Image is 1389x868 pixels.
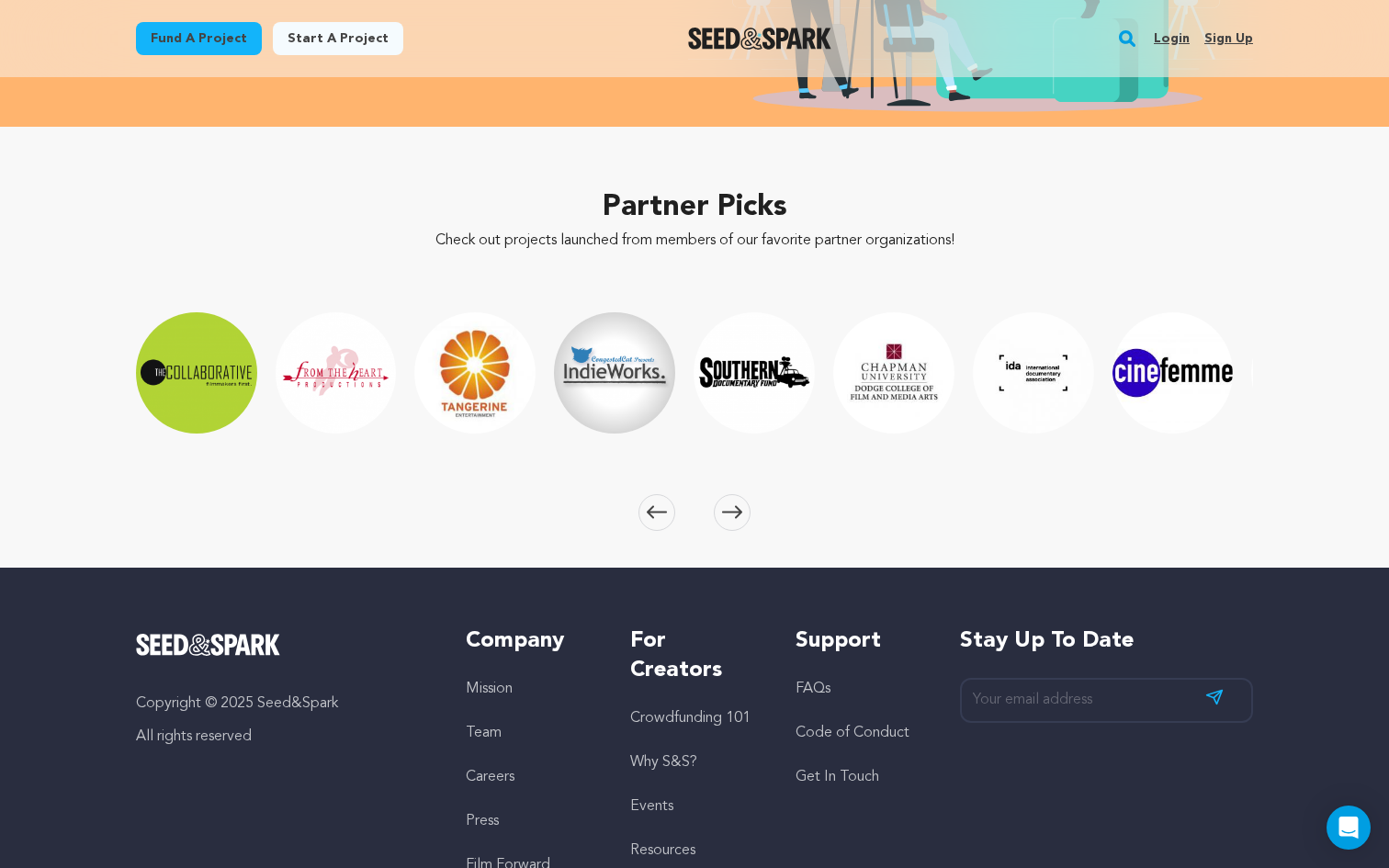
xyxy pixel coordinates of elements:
a: FAQs [796,682,830,696]
img: IndieWorks [554,312,675,434]
h5: For Creators [630,626,758,685]
h5: Support [796,626,923,656]
img: From the Heart Productions [276,312,397,434]
img: Seed&Spark Logo Dark Mode [688,28,832,50]
a: Team [466,726,502,740]
a: Seed&Spark Homepage [688,28,832,50]
a: Fund a project [136,22,262,55]
h5: Company [466,626,593,656]
img: Seed&Spark Logo [136,634,280,656]
a: Code of Conduct [796,726,909,740]
div: Open Intercom Messenger [1327,806,1371,850]
img: Tangerine Entertainment [414,312,536,434]
a: Seed&Spark Homepage [136,634,429,656]
p: Copyright © 2025 Seed&Spark [136,693,429,715]
img: Avenida Productions [1251,312,1372,434]
a: Resources [630,843,695,858]
a: Events [630,799,673,814]
h5: Stay up to date [960,626,1253,656]
img: Cinefemme [1112,312,1234,434]
a: Crowdfunding 101 [630,711,751,726]
a: Get In Touch [796,770,879,784]
img: International Documentary Association [973,312,1094,434]
a: Careers [466,770,514,784]
p: Check out projects launched from members of our favorite partner organizations! [136,230,1253,252]
img: The Film Collaborative [136,312,257,434]
h2: Partner Picks [136,186,1253,230]
a: Login [1154,24,1190,53]
img: Southern Documentary Fund [694,312,815,434]
a: Start a project [273,22,403,55]
a: Sign up [1204,24,1253,53]
p: All rights reserved [136,726,429,748]
a: Press [466,814,499,829]
a: Why S&S? [630,755,697,770]
a: Mission [466,682,513,696]
img: Dodge College of Film and Media Arts at Chapman University [833,312,954,434]
input: Your email address [960,678,1253,723]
